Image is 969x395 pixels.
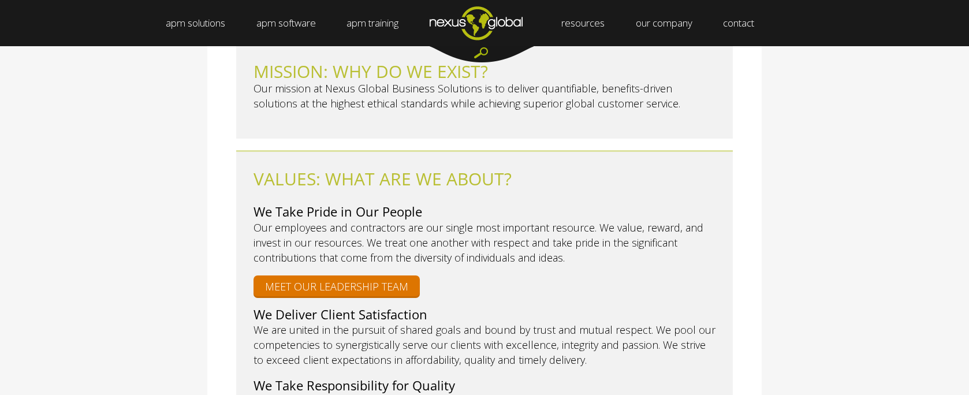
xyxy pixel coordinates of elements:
[254,378,715,394] h3: We Take Responsibility for Quality
[254,204,715,220] h3: We Take Pride in Our People
[254,275,420,296] a: MEET OUR LEADERSHIP TEAM
[254,81,715,111] p: Our mission at Nexus Global Business Solutions is to deliver quantifiable, benefits-driven soluti...
[254,62,715,81] h2: MISSION: WHY DO WE EXIST?
[254,169,715,188] h2: VALUES: WHAT ARE WE ABOUT?
[254,220,715,265] p: Our employees and contractors are our single most important resource. We value, reward, and inves...
[254,322,715,367] p: We are united in the pursuit of shared goals and bound by trust and mutual respect. We pool our c...
[254,307,715,323] h3: We Deliver Client Satisfaction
